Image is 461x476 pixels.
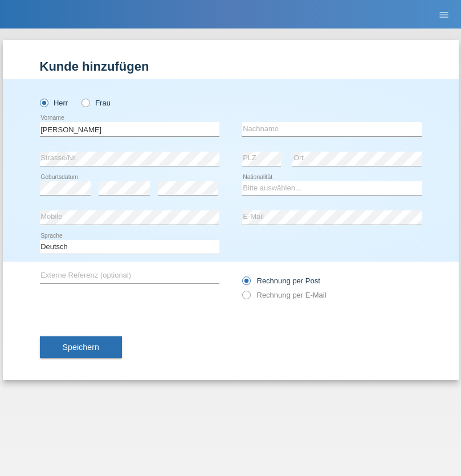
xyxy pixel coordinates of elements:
[63,343,99,352] span: Speichern
[242,291,250,305] input: Rechnung per E-Mail
[81,99,111,107] label: Frau
[40,336,122,358] button: Speichern
[40,99,47,106] input: Herr
[242,276,250,291] input: Rechnung per Post
[242,276,320,285] label: Rechnung per Post
[40,59,422,74] h1: Kunde hinzufügen
[438,9,450,21] i: menu
[242,291,327,299] label: Rechnung per E-Mail
[81,99,89,106] input: Frau
[40,99,68,107] label: Herr
[433,11,455,18] a: menu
